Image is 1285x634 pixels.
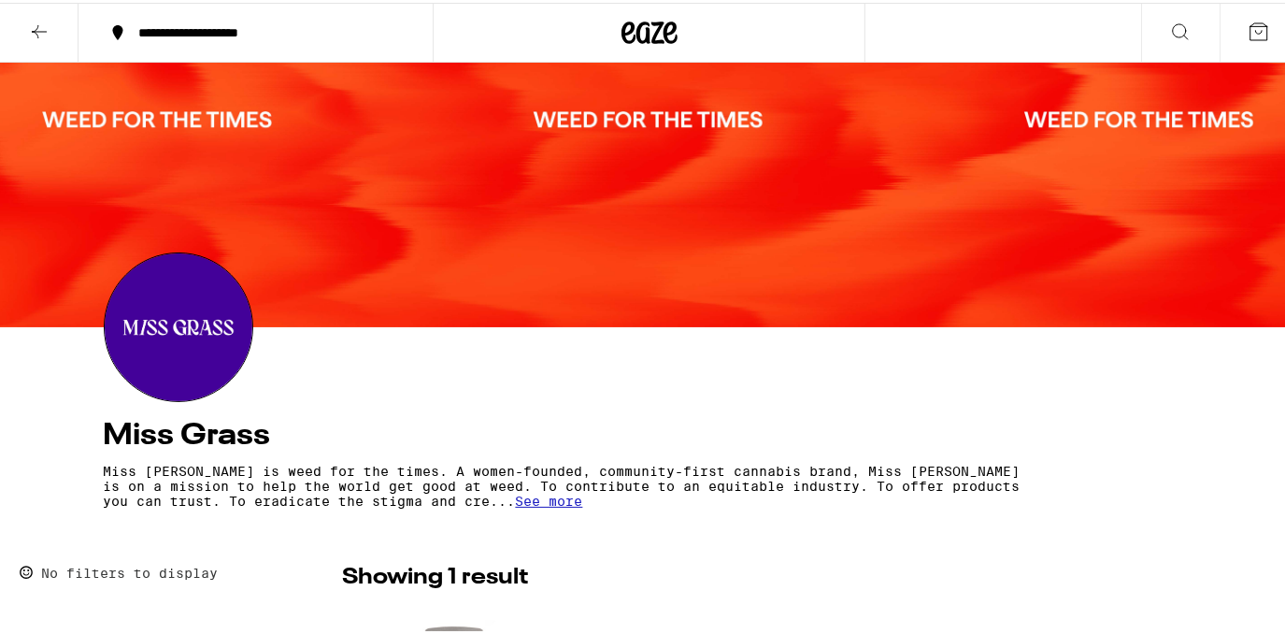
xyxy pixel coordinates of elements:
[516,491,583,506] span: See more
[342,559,528,591] p: Showing 1 result
[105,251,252,398] img: Miss Grass logo
[41,563,218,578] p: No filters to display
[104,461,1031,506] p: Miss [PERSON_NAME] is weed for the times. A women-founded, community-first cannabis brand, Miss [...
[104,418,1195,448] h4: Miss Grass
